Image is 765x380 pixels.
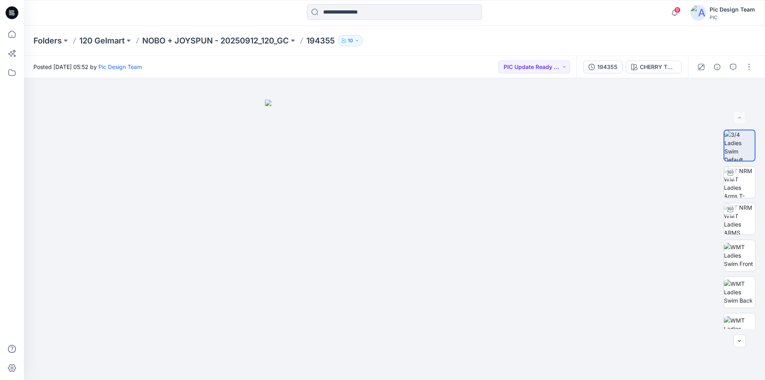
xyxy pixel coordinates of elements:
img: WMT Ladies Swim Front [724,243,755,268]
button: 194355 [583,61,623,73]
img: avatar [690,5,706,21]
img: 3/4 Ladies Swim Default [724,130,755,161]
div: PIC [710,14,755,20]
div: 194355 [597,63,618,71]
a: Folders [33,35,62,46]
a: NOBO + JOYSPUN - 20250912_120_GC [142,35,289,46]
button: Details [711,61,724,73]
button: 10 [338,35,363,46]
img: TT NRM WMT Ladies ARMS DOWN [724,203,755,234]
img: WMT Ladies Swim Back [724,280,755,305]
span: 9 [674,7,681,13]
p: 194355 [306,35,335,46]
img: WMT Ladies Swim Left [724,316,755,341]
a: 120 Gelmart [79,35,125,46]
button: CHERRY TOMATO [626,61,682,73]
div: Pic Design Team [710,5,755,14]
span: Posted [DATE] 05:52 by [33,63,142,71]
img: TT NRM WMT Ladies Arms T-POSE [724,167,755,198]
a: Pic Design Team [98,63,142,70]
p: 10 [348,36,353,45]
div: CHERRY TOMATO [640,63,677,71]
